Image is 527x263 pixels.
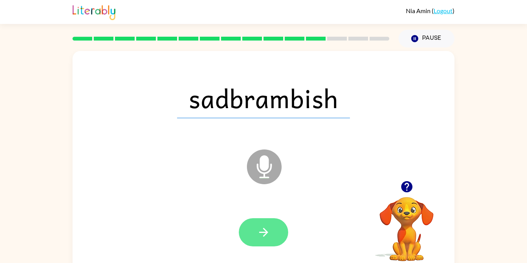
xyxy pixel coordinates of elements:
[399,30,454,48] button: Pause
[73,3,115,20] img: Literably
[406,7,432,14] span: Nia Amin
[368,185,445,262] video: Your browser must support playing .mp4 files to use Literably. Please try using another browser.
[406,7,454,14] div: ( )
[434,7,453,14] a: Logout
[177,78,350,118] span: sadbrambish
